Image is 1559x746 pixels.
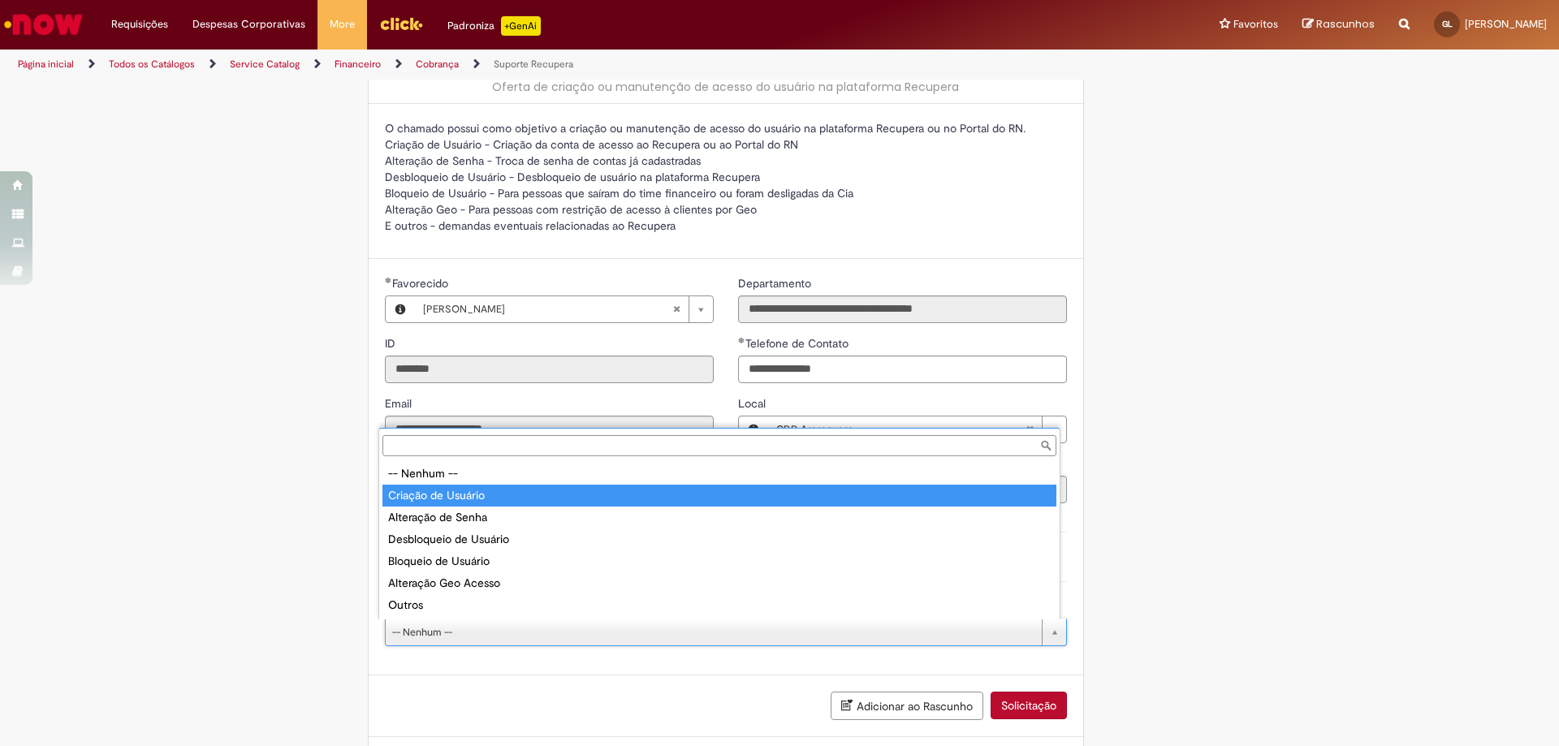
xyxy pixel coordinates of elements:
ul: Tipo de Serviço [379,459,1060,619]
div: Outros [382,594,1056,616]
div: Alteração de Senha [382,507,1056,528]
div: Bloqueio de Usuário [382,550,1056,572]
div: Alteração Geo Acesso [382,572,1056,594]
div: Criação de Usuário [382,485,1056,507]
div: -- Nenhum -- [382,463,1056,485]
div: Desbloqueio de Usuário [382,528,1056,550]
